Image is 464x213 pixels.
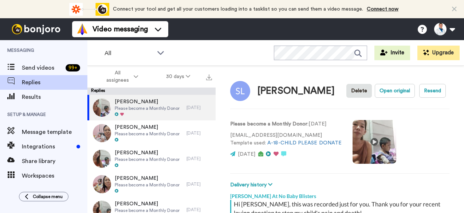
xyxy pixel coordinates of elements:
[267,140,342,146] a: A-18-CHILD PLEASE DONATE
[152,70,204,83] button: 30 days
[186,207,212,213] div: [DATE]
[87,95,216,120] a: [PERSON_NAME]Please become a Monthly Donor[DATE]
[230,121,307,127] strong: Please become a Monthly Donor
[115,149,180,156] span: [PERSON_NAME]
[417,46,460,60] button: Upgrade
[230,132,342,147] p: [EMAIL_ADDRESS][DOMAIN_NAME] Template used:
[33,194,63,200] span: Collapse menu
[115,131,180,137] span: Please become a Monthly Donor
[257,86,335,96] div: [PERSON_NAME]
[22,93,87,101] span: Results
[115,200,180,208] span: [PERSON_NAME]
[22,128,87,136] span: Message template
[186,181,212,187] div: [DATE]
[87,88,216,95] div: Replies
[66,64,80,71] div: 99 +
[230,189,449,200] div: [PERSON_NAME] At No Baby Blisters
[93,150,111,168] img: 6890f19b-770a-441d-ab69-77c2021c35b6-thumb.jpg
[105,49,153,58] span: All
[204,71,214,82] button: Export all results that match these filters now.
[22,142,74,151] span: Integrations
[375,84,415,98] button: Open original
[206,74,212,80] img: export.svg
[238,152,255,157] span: [DATE]
[87,171,216,197] a: [PERSON_NAME]Please become a Monthly Donor[DATE]
[22,171,87,180] span: Workspaces
[22,157,87,166] span: Share library
[93,175,111,193] img: 30279717-6554-44fb-a32c-880d08e46299-thumb.jpg
[87,146,216,171] a: [PERSON_NAME]Please become a Monthly Donor[DATE]
[230,181,275,189] button: Delivery history
[374,46,410,60] button: Invite
[115,156,180,162] span: Please become a Monthly Donor
[115,124,180,131] span: [PERSON_NAME]
[93,24,148,34] span: Video messaging
[89,66,152,87] button: All assignees
[113,7,363,12] span: Connect your tool and get all your customers loading into a tasklist so you can send them a video...
[230,120,342,128] p: : [DATE]
[103,69,132,84] span: All assignees
[115,182,180,188] span: Please become a Monthly Donor
[115,98,180,105] span: [PERSON_NAME]
[186,130,212,136] div: [DATE]
[76,23,88,35] img: vm-color.svg
[22,78,87,87] span: Replies
[186,105,212,111] div: [DATE]
[115,105,180,111] span: Please become a Monthly Donor
[367,7,398,12] a: Connect now
[115,175,180,182] span: [PERSON_NAME]
[69,3,109,16] div: animation
[87,120,216,146] a: [PERSON_NAME]Please become a Monthly Donor[DATE]
[93,98,111,117] img: dd04582f-f6be-4719-b39a-245ac4937554-thumb.jpg
[186,156,212,162] div: [DATE]
[230,81,250,101] img: Image of Samantha Lineham
[346,84,372,98] button: Delete
[22,63,63,72] span: Send videos
[9,24,63,34] img: bj-logo-header-white.svg
[419,84,446,98] button: Resend
[19,192,68,201] button: Collapse menu
[93,124,111,142] img: 55291085-b2ff-4a17-a127-8e3377cc1e60-thumb.jpg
